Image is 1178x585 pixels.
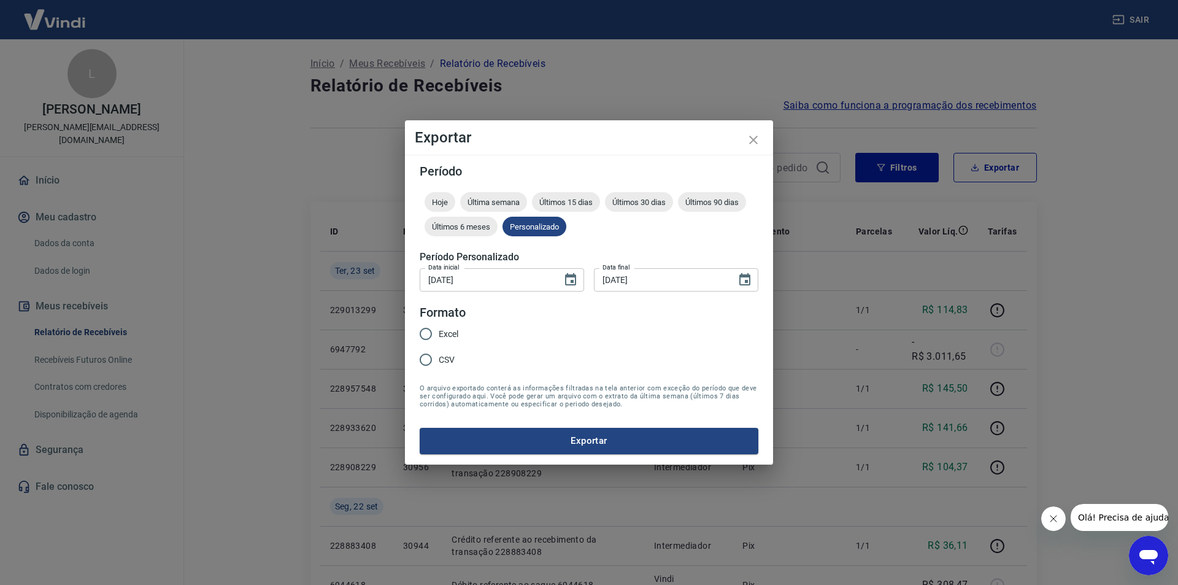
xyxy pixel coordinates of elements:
[420,251,758,263] h5: Período Personalizado
[532,192,600,212] div: Últimos 15 dias
[605,198,673,207] span: Últimos 30 dias
[7,9,103,18] span: Olá! Precisa de ajuda?
[1129,536,1168,575] iframe: Botão para abrir a janela de mensagens
[420,428,758,454] button: Exportar
[602,263,630,272] label: Data final
[532,198,600,207] span: Últimos 15 dias
[502,217,566,236] div: Personalizado
[428,263,460,272] label: Data inicial
[425,217,498,236] div: Últimos 6 meses
[425,192,455,212] div: Hoje
[420,384,758,408] span: O arquivo exportado conterá as informações filtradas na tela anterior com exceção do período que ...
[678,192,746,212] div: Últimos 90 dias
[425,198,455,207] span: Hoje
[439,354,455,366] span: CSV
[425,222,498,231] span: Últimos 6 meses
[558,268,583,292] button: Choose date, selected date is 1 de set de 2025
[439,328,458,341] span: Excel
[733,268,757,292] button: Choose date, selected date is 23 de set de 2025
[502,222,566,231] span: Personalizado
[420,268,553,291] input: DD/MM/YYYY
[594,268,728,291] input: DD/MM/YYYY
[1071,504,1168,531] iframe: Mensagem da empresa
[420,304,466,322] legend: Formato
[415,130,763,145] h4: Exportar
[739,125,768,155] button: close
[420,165,758,177] h5: Período
[605,192,673,212] div: Últimos 30 dias
[1041,506,1066,531] iframe: Fechar mensagem
[460,192,527,212] div: Última semana
[678,198,746,207] span: Últimos 90 dias
[460,198,527,207] span: Última semana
